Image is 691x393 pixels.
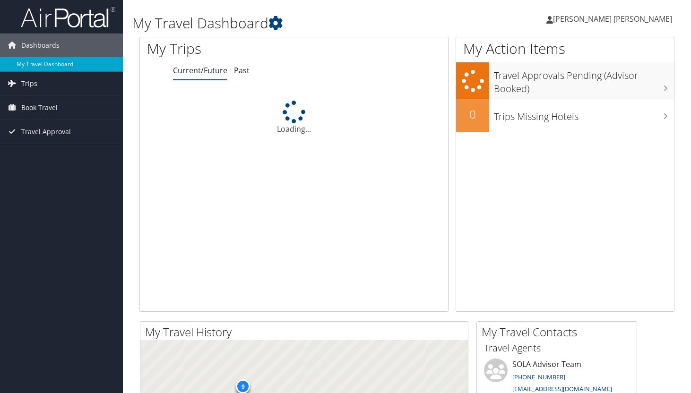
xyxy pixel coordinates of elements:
a: Past [234,65,250,76]
span: Book Travel [21,96,58,120]
a: [PERSON_NAME] [PERSON_NAME] [546,5,682,33]
img: airportal-logo.png [21,6,115,28]
span: Travel Approval [21,120,71,144]
span: [PERSON_NAME] [PERSON_NAME] [553,14,672,24]
h1: My Travel Dashboard [132,13,499,33]
h2: 0 [456,106,489,122]
a: [EMAIL_ADDRESS][DOMAIN_NAME] [512,384,612,393]
div: Loading... [140,101,448,135]
a: Current/Future [173,65,227,76]
h2: My Travel History [145,324,468,340]
a: [PHONE_NUMBER] [512,373,565,381]
h2: My Travel Contacts [482,324,637,340]
h3: Travel Agents [484,342,630,355]
h3: Travel Approvals Pending (Advisor Booked) [494,64,674,95]
h1: My Action Items [456,39,674,59]
h1: My Trips [147,39,312,59]
span: Trips [21,72,37,95]
h3: Trips Missing Hotels [494,105,674,123]
a: 0Trips Missing Hotels [456,99,674,132]
a: Travel Approvals Pending (Advisor Booked) [456,62,674,99]
span: Dashboards [21,34,60,57]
